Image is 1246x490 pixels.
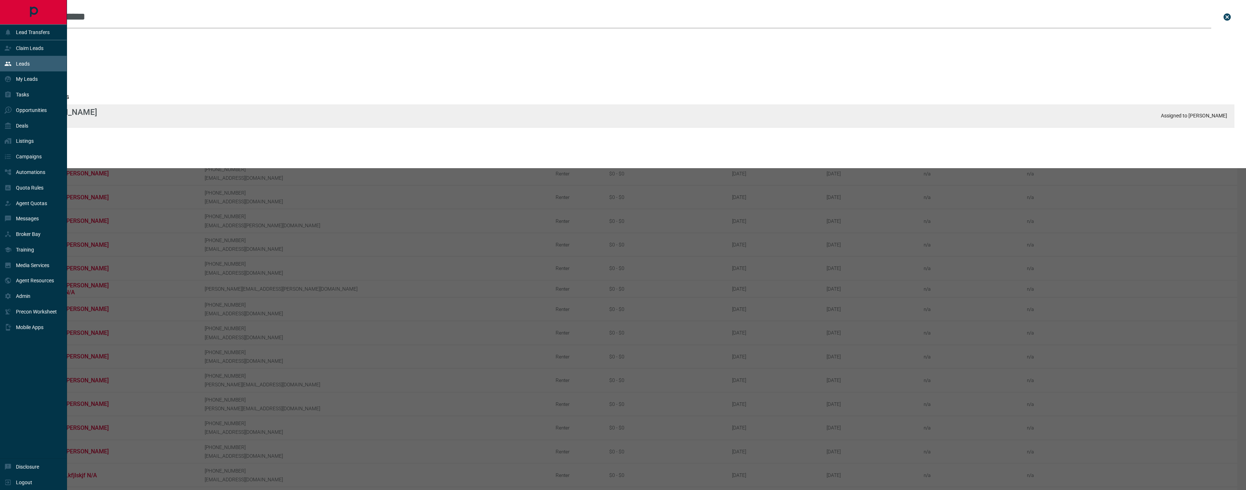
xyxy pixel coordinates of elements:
[28,94,1234,100] h3: phone matches
[1220,10,1234,24] button: close search bar
[1161,113,1227,119] p: Assigned to [PERSON_NAME]
[28,33,1234,38] h3: name matches
[28,136,1234,142] h3: id matches
[28,63,1234,69] h3: email matches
